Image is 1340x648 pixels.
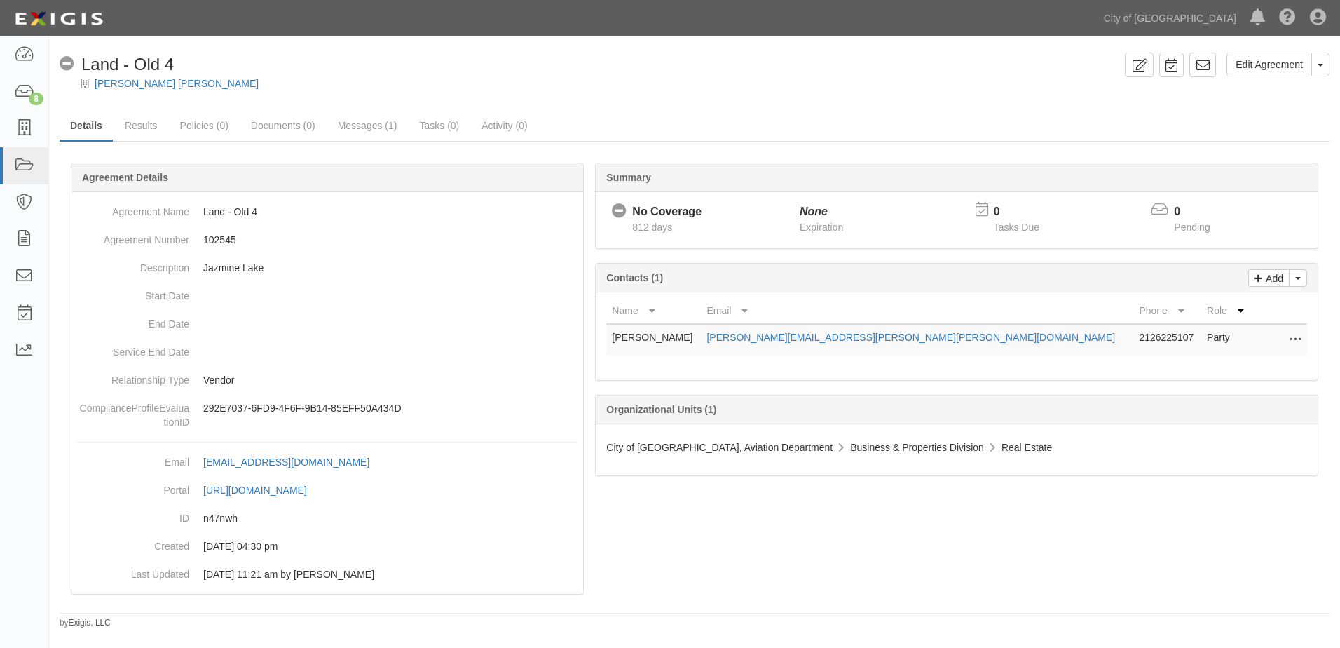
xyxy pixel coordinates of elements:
[114,112,168,140] a: Results
[77,338,189,359] dt: Service End Date
[632,204,702,220] div: No Coverage
[77,310,189,331] dt: End Date
[1174,204,1227,220] p: 0
[471,112,538,140] a: Activity (0)
[240,112,326,140] a: Documents (0)
[77,254,189,275] dt: Description
[77,532,577,560] dd: [DATE] 04:30 pm
[69,618,111,628] a: Exigis, LLC
[1174,222,1210,233] span: Pending
[77,476,189,497] dt: Portal
[77,226,189,247] dt: Agreement Number
[1097,4,1243,32] a: City of [GEOGRAPHIC_DATA]
[1001,442,1052,453] span: Real Estate
[11,6,107,32] img: logo-5460c22ac91f19d4615b14bd174203de0afe785f0fc80cf4dbbc73dc1793850b.png
[77,198,189,219] dt: Agreement Name
[82,172,168,183] b: Agreement Details
[77,504,577,532] dd: n47nwh
[994,222,1039,233] span: Tasks Due
[77,366,577,394] dd: Vendor
[327,112,408,140] a: Messages (1)
[95,78,259,89] a: [PERSON_NAME] [PERSON_NAME]
[77,448,189,469] dt: Email
[606,298,701,324] th: Name
[1201,298,1251,324] th: Role
[77,366,189,387] dt: Relationship Type
[1262,270,1283,286] p: Add
[1133,324,1201,356] td: 2126225107
[1248,269,1290,287] a: Add
[706,332,1115,343] a: [PERSON_NAME][EMAIL_ADDRESS][PERSON_NAME][PERSON_NAME][DOMAIN_NAME]
[60,617,111,629] small: by
[81,55,174,74] span: Land - Old 4
[77,560,577,588] dd: [DATE] 11:21 am by [PERSON_NAME]
[203,485,322,496] a: [URL][DOMAIN_NAME]
[29,93,43,105] div: 8
[1201,324,1251,356] td: Party
[77,226,577,254] dd: 102545
[77,198,577,226] dd: Land - Old 4
[77,394,189,429] dt: ComplianceProfileEvaluationID
[606,172,651,183] b: Summary
[606,404,716,415] b: Organizational Units (1)
[60,53,174,76] div: Land - Old 4
[77,504,189,525] dt: ID
[77,282,189,303] dt: Start Date
[800,205,828,217] i: None
[850,442,984,453] span: Business & Properties Division
[606,442,833,453] span: City of [GEOGRAPHIC_DATA], Aviation Department
[800,222,843,233] span: Expiration
[203,457,385,468] a: [EMAIL_ADDRESS][DOMAIN_NAME]
[606,272,663,283] b: Contacts (1)
[60,112,113,142] a: Details
[994,204,1057,220] p: 0
[1226,53,1312,76] a: Edit Agreement
[606,324,701,356] td: [PERSON_NAME]
[612,204,627,219] i: No Coverage
[203,401,577,415] p: 292E7037-6FD9-4F6F-9B14-85EFF50A434D
[60,57,74,72] i: No Coverage
[77,532,189,553] dt: Created
[1133,298,1201,324] th: Phone
[1279,10,1296,27] i: Help Center - Complianz
[409,112,470,140] a: Tasks (0)
[203,261,577,275] p: Jazmine Lake
[632,222,672,233] span: Since 06/30/2023
[170,112,239,140] a: Policies (0)
[203,455,369,469] div: [EMAIL_ADDRESS][DOMAIN_NAME]
[77,560,189,581] dt: Last Updated
[701,298,1133,324] th: Email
